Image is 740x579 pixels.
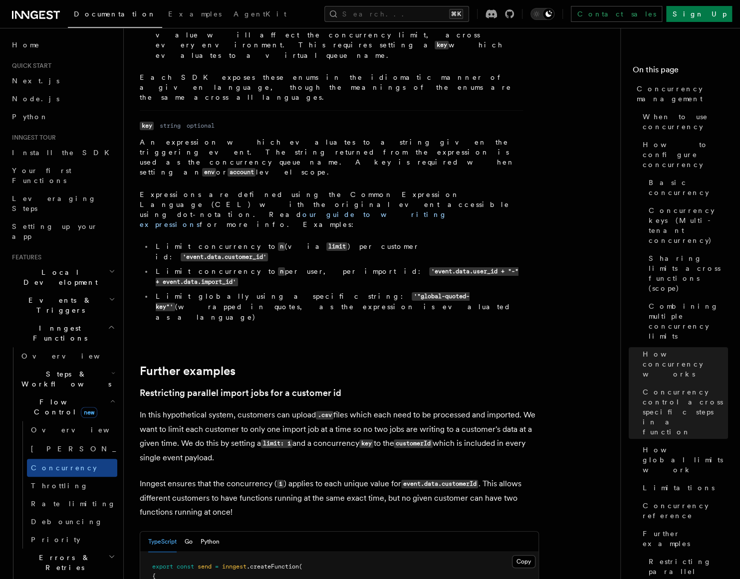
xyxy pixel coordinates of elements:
[27,421,117,439] a: Overview
[8,36,117,54] a: Home
[201,532,220,552] button: Python
[12,194,96,212] span: Leveraging Steps
[12,167,71,185] span: Your first Functions
[247,563,299,570] span: .createFunction
[12,95,59,103] span: Node.js
[31,482,88,490] span: Throttling
[435,41,449,49] code: key
[643,483,715,493] span: Limitations
[17,397,110,417] span: Flow Control
[140,386,341,400] a: Restricting parallel import jobs for a customer id
[17,553,108,573] span: Errors & Retries
[181,253,268,261] code: 'event.data.customer_id'
[140,408,539,465] p: In this hypothetical system, customers can upload files which each need to be processed and impor...
[8,323,108,343] span: Inngest Functions
[228,168,255,177] code: account
[153,266,523,287] li: Limit concurrency to per user, per import id:
[12,149,115,157] span: Install the SDK
[202,168,216,177] code: env
[649,301,728,341] span: Combining multiple concurrency limits
[649,178,728,197] span: Basic concurrency
[277,480,284,488] code: 1
[643,529,728,549] span: Further examples
[639,345,728,383] a: How concurrency works
[31,426,134,434] span: Overview
[8,253,41,261] span: Features
[17,393,117,421] button: Flow Controlnew
[643,445,728,475] span: How global limits work
[512,555,535,568] button: Copy
[215,563,219,570] span: =
[359,439,373,448] code: key
[639,136,728,174] a: How to configure concurrency
[633,80,728,108] a: Concurrency management
[27,459,117,477] a: Concurrency
[645,174,728,201] a: Basic concurrency
[571,6,662,22] a: Contact sales
[8,267,109,287] span: Local Development
[17,549,117,577] button: Errors & Retries
[8,291,117,319] button: Events & Triggers
[8,108,117,126] a: Python
[140,122,154,130] code: key
[160,122,181,130] dd: string
[17,347,117,365] a: Overview
[12,113,48,121] span: Python
[27,531,117,549] a: Priority
[27,477,117,495] a: Throttling
[8,62,51,70] span: Quick start
[8,144,117,162] a: Install the SDK
[153,291,523,322] li: Limit globally using a specific string: (wrapped in quotes, as the expression is evaluated as a l...
[8,134,56,142] span: Inngest tour
[316,411,333,419] code: .csv
[140,210,447,228] a: our guide to writing expressions
[148,532,177,552] button: TypeScript
[643,387,728,437] span: Concurrency control across specific steps in a function
[12,77,59,85] span: Next.js
[8,90,117,108] a: Node.js
[17,365,117,393] button: Steps & Workflows
[278,242,285,251] code: n
[198,563,212,570] span: send
[140,477,539,519] p: Inngest ensures that the concurrency ( ) applies to each unique value for . This allows different...
[643,349,728,379] span: How concurrency works
[394,439,432,448] code: customerId
[185,532,193,552] button: Go
[27,495,117,513] a: Rate limiting
[278,267,285,276] code: n
[8,263,117,291] button: Local Development
[177,563,194,570] span: const
[31,464,97,472] span: Concurrency
[449,9,463,19] kbd: ⌘K
[8,190,117,217] a: Leveraging Steps
[21,352,124,360] span: Overview
[228,3,292,27] a: AgentKit
[168,10,222,18] span: Examples
[27,439,117,459] a: [PERSON_NAME]
[8,162,117,190] a: Your first Functions
[645,297,728,345] a: Combining multiple concurrency limits
[639,525,728,553] a: Further examples
[140,137,523,178] p: An expression which evaluates to a string given the triggering event. The string returned from th...
[27,513,117,531] a: Debouncing
[639,479,728,497] a: Limitations
[643,140,728,170] span: How to configure concurrency
[222,563,247,570] span: inngest
[12,222,98,240] span: Setting up your app
[31,500,116,508] span: Rate limiting
[12,40,40,50] span: Home
[8,72,117,90] a: Next.js
[324,6,469,22] button: Search...⌘K
[31,536,80,544] span: Priority
[8,295,109,315] span: Events & Triggers
[639,497,728,525] a: Concurrency reference
[81,407,97,418] span: new
[639,108,728,136] a: When to use concurrency
[152,563,173,570] span: export
[639,383,728,441] a: Concurrency control across specific steps in a function
[637,84,728,104] span: Concurrency management
[401,480,478,488] code: event.data.customerId
[68,3,162,28] a: Documentation
[666,6,732,22] a: Sign Up
[17,369,111,389] span: Steps & Workflows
